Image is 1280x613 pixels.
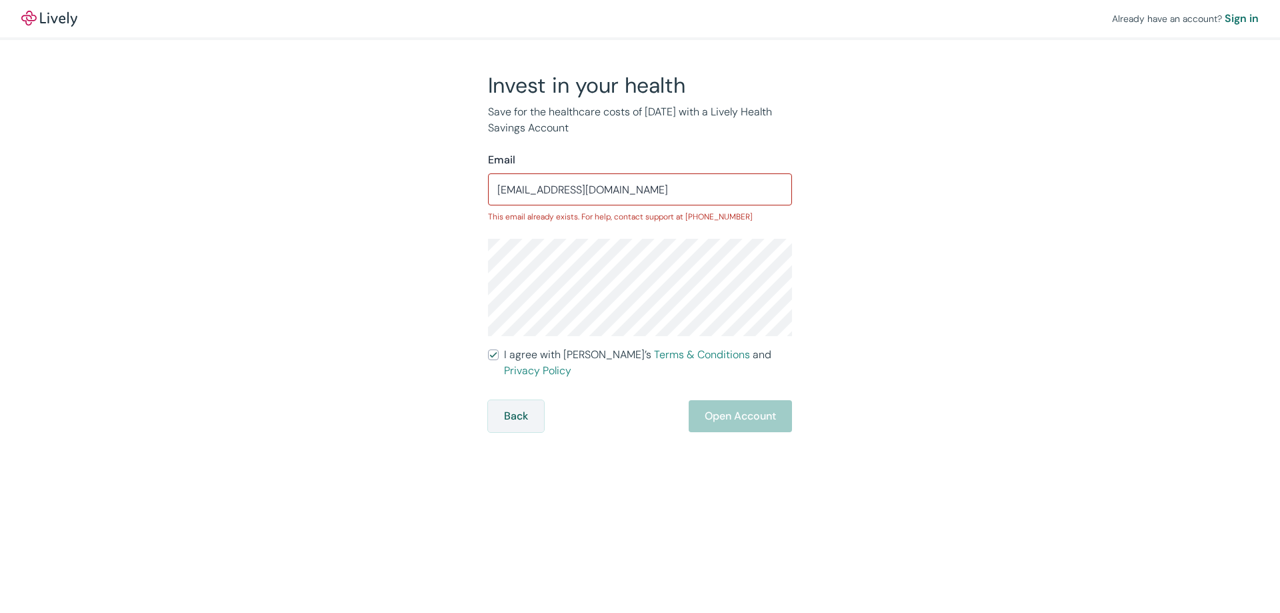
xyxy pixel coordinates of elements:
[504,347,792,379] span: I agree with [PERSON_NAME]’s and
[488,104,792,136] p: Save for the healthcare costs of [DATE] with a Lively Health Savings Account
[488,152,515,168] label: Email
[488,400,544,432] button: Back
[1112,11,1259,27] div: Already have an account?
[654,348,750,362] a: Terms & Conditions
[488,72,792,99] h2: Invest in your health
[504,364,571,378] a: Privacy Policy
[488,211,792,223] p: This email already exists. For help, contact support at [PHONE_NUMBER]
[21,11,77,27] a: LivelyLively
[21,11,77,27] img: Lively
[1225,11,1259,27] a: Sign in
